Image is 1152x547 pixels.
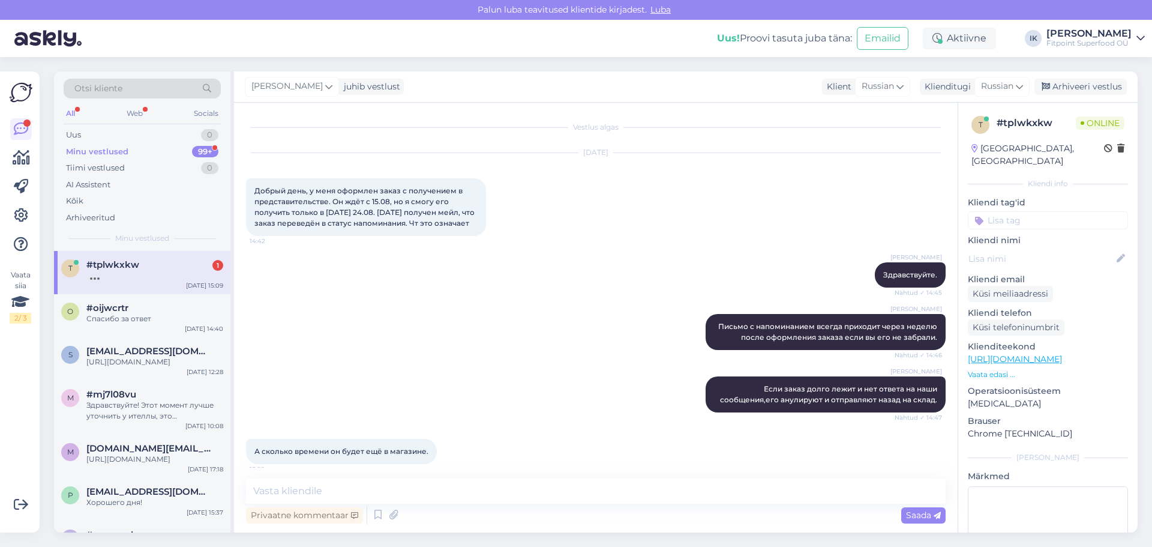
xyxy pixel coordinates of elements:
div: 2 / 3 [10,313,31,324]
div: [DATE] 12:28 [187,367,223,376]
a: [URL][DOMAIN_NAME] [968,354,1062,364]
div: IK [1025,30,1042,47]
span: t [68,264,73,273]
span: #oijwcrtr [86,303,128,313]
span: margarita.gold.re@gmail.com [86,443,211,454]
div: [URL][DOMAIN_NAME] [86,357,223,367]
div: Küsi telefoninumbrit [968,319,1064,336]
div: [DATE] [246,147,946,158]
div: # tplwkxkw [997,116,1076,130]
div: [DATE] 17:18 [188,465,223,474]
span: p.selihh@gmail.com [86,486,211,497]
div: Arhiveeri vestlus [1034,79,1127,95]
div: Спасибо за ответ [86,313,223,324]
span: saga.sanja18@gmail.com [86,346,211,357]
span: Saada [906,510,941,521]
p: Kliendi nimi [968,234,1128,247]
span: Если заказ долго лежит и нет ответа на наши сообщения,его анулируют и отправляют назад на склад. [720,384,939,404]
div: [DATE] 10:08 [185,422,223,431]
div: 99+ [192,146,218,158]
span: Minu vestlused [115,233,169,244]
div: Aktiivne [923,28,996,49]
div: [URL][DOMAIN_NAME] [86,454,223,465]
span: m [67,447,74,456]
p: Märkmed [968,470,1128,483]
div: [PERSON_NAME] [968,452,1128,463]
div: Vestlus algas [246,122,946,133]
div: Здравствуйте! Этот момент лучше уточнить у ителлы, это единственная доставка которая доставляет д... [86,400,223,422]
p: Kliendi tag'id [968,196,1128,209]
span: s [68,350,73,359]
div: juhib vestlust [339,80,400,93]
div: Хорошего дня! [86,497,223,508]
span: t [979,120,983,129]
div: Küsi meiliaadressi [968,286,1053,302]
span: Nähtud ✓ 14:46 [895,351,942,360]
div: Web [124,106,145,121]
div: 1 [212,260,223,271]
div: Minu vestlused [66,146,128,158]
div: [DATE] 15:37 [187,508,223,517]
div: 0 [201,129,218,141]
span: [PERSON_NAME] [890,367,942,376]
span: p [68,491,73,500]
img: Askly Logo [10,81,32,104]
span: [PERSON_NAME] [890,253,942,262]
span: Добрый день, у меня оформлен заказ с получением в представительстве. Он ждёт с 15.08, но я смогу ... [254,186,476,228]
span: Письмо с напоминанием всегда приходит через неделю после оформления заказа если вы его не забрали. [718,322,939,342]
div: Kõik [66,195,83,207]
input: Lisa nimi [968,252,1114,265]
div: Fitpoint Superfood OÜ [1046,38,1132,48]
div: Socials [191,106,221,121]
div: [PERSON_NAME] [1046,29,1132,38]
div: All [64,106,77,121]
span: Luba [647,4,674,15]
span: #agmeuxkz [86,530,142,540]
div: [DATE] 15:09 [186,281,223,290]
span: o [67,307,73,316]
p: Vaata edasi ... [968,369,1128,380]
span: Nähtud ✓ 14:45 [895,288,942,297]
span: m [67,393,74,402]
p: Kliendi telefon [968,307,1128,319]
span: [PERSON_NAME] [890,304,942,313]
span: Online [1076,116,1124,130]
span: А сколько времени он будет ещё в магазине. [254,447,428,456]
div: Vaata siia [10,270,31,324]
span: [PERSON_NAME] [251,80,323,93]
div: Proovi tasuta juba täna: [717,31,852,46]
span: #mj7l08vu [86,389,136,400]
p: Klienditeekond [968,340,1128,353]
p: Operatsioonisüsteem [968,385,1128,397]
div: Arhiveeritud [66,212,115,224]
p: Brauser [968,415,1128,428]
div: Uus [66,129,81,141]
span: 14:42 [250,237,295,246]
p: Chrome [TECHNICAL_ID] [968,428,1128,440]
p: [MEDICAL_DATA] [968,397,1128,410]
button: Emailid [857,27,908,50]
div: Klienditugi [920,80,971,93]
div: Privaatne kommentaar [246,507,363,524]
div: Kliendi info [968,178,1128,189]
span: 15:09 [250,465,295,474]
a: [PERSON_NAME]Fitpoint Superfood OÜ [1046,29,1145,48]
div: 0 [201,162,218,174]
span: Russian [981,80,1013,93]
span: Здравствуйте. [883,270,937,279]
div: [GEOGRAPHIC_DATA], [GEOGRAPHIC_DATA] [971,142,1104,168]
div: [DATE] 14:40 [185,324,223,333]
span: Nähtud ✓ 14:47 [895,413,942,422]
input: Lisa tag [968,211,1128,229]
b: Uus! [717,32,740,44]
p: Kliendi email [968,273,1128,286]
span: Russian [862,80,894,93]
span: Otsi kliente [74,82,122,95]
div: Tiimi vestlused [66,162,125,174]
span: #tplwkxkw [86,259,139,270]
div: AI Assistent [66,179,110,191]
div: Klient [822,80,851,93]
